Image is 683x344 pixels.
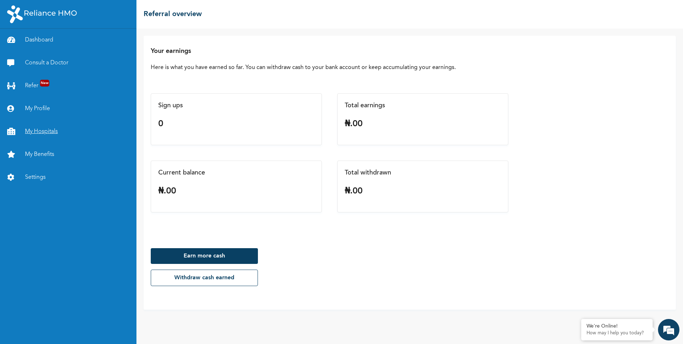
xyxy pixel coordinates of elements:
a: Withdraw cash earned [151,270,258,286]
img: d_794563401_company_1708531726252_794563401 [13,36,29,54]
div: We're Online! [587,323,647,329]
h2: Total withdrawn [345,168,500,178]
h2: Referral overview [144,9,202,20]
div: FAQs [70,242,136,265]
h1: ₦ .00 [158,185,314,198]
span: We're online! [41,101,99,173]
p: Here is what you have earned so far. You can withdraw cash to your bank account or keep accumulat... [151,63,669,72]
a: Earn more cash [151,248,258,264]
h2: Your earnings [151,46,669,56]
h2: Sign ups [158,101,314,110]
p: How may I help you today? [587,330,647,336]
h1: ₦ .00 [345,118,500,131]
h2: Total earnings [345,101,500,110]
h2: Current balance [158,168,314,178]
h1: 0 [158,118,314,131]
textarea: Type your message and hit 'Enter' [4,217,136,242]
div: Chat with us now [37,40,120,49]
span: Conversation [4,255,70,260]
img: RelianceHMO's Logo [7,5,77,23]
h1: ₦ .00 [345,185,500,198]
span: New [40,80,49,87]
div: Minimize live chat window [117,4,134,21]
